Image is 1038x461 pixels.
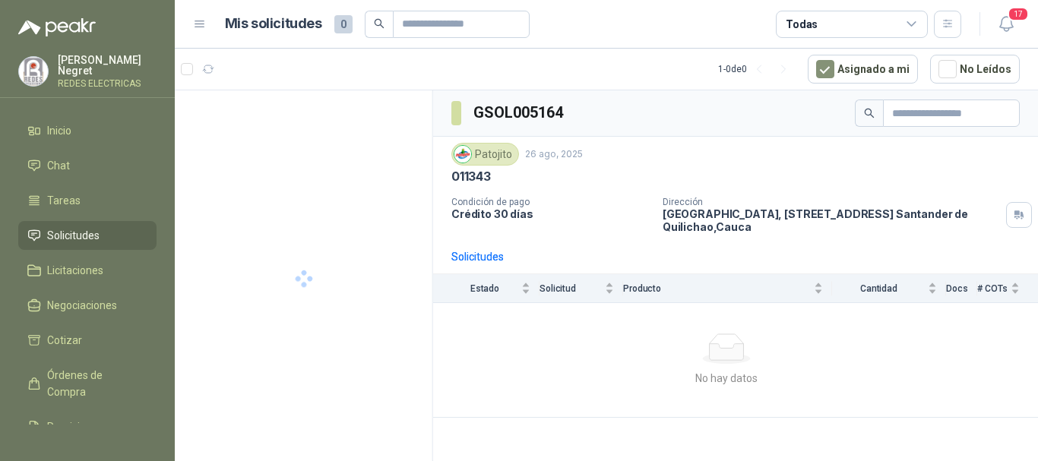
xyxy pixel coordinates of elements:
[992,11,1020,38] button: 17
[786,16,818,33] div: Todas
[18,186,157,215] a: Tareas
[663,197,1000,207] p: Dirección
[225,13,322,35] h1: Mis solicitudes
[451,283,518,294] span: Estado
[451,143,519,166] div: Patojito
[18,221,157,250] a: Solicitudes
[47,418,103,435] span: Remisiones
[451,248,504,265] div: Solicitudes
[374,18,385,29] span: search
[18,291,157,320] a: Negociaciones
[808,55,918,84] button: Asignado a mi
[454,146,471,163] img: Company Logo
[18,256,157,285] a: Licitaciones
[473,101,565,125] h3: GSOL005164
[47,367,142,400] span: Órdenes de Compra
[18,326,157,355] a: Cotizar
[525,147,583,162] p: 26 ago, 2025
[832,283,925,294] span: Cantidad
[18,412,157,441] a: Remisiones
[58,79,157,88] p: REDES ELECTRICAS
[18,18,96,36] img: Logo peakr
[47,122,71,139] span: Inicio
[47,262,103,279] span: Licitaciones
[433,274,540,302] th: Estado
[977,274,1038,302] th: # COTs
[451,169,491,185] p: 011343
[451,197,650,207] p: Condición de pago
[47,192,81,209] span: Tareas
[718,57,796,81] div: 1 - 0 de 0
[47,227,100,244] span: Solicitudes
[439,370,1014,387] div: No hay datos
[18,151,157,180] a: Chat
[946,274,977,302] th: Docs
[58,55,157,76] p: [PERSON_NAME] Negret
[47,157,70,174] span: Chat
[540,274,623,302] th: Solicitud
[977,283,1008,294] span: # COTs
[540,283,602,294] span: Solicitud
[451,207,650,220] p: Crédito 30 días
[663,207,1000,233] p: [GEOGRAPHIC_DATA], [STREET_ADDRESS] Santander de Quilichao , Cauca
[864,108,875,118] span: search
[19,57,48,86] img: Company Logo
[18,116,157,145] a: Inicio
[832,274,946,302] th: Cantidad
[930,55,1020,84] button: No Leídos
[1008,7,1029,21] span: 17
[623,283,811,294] span: Producto
[47,332,82,349] span: Cotizar
[623,274,832,302] th: Producto
[18,361,157,406] a: Órdenes de Compra
[47,297,117,314] span: Negociaciones
[334,15,353,33] span: 0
